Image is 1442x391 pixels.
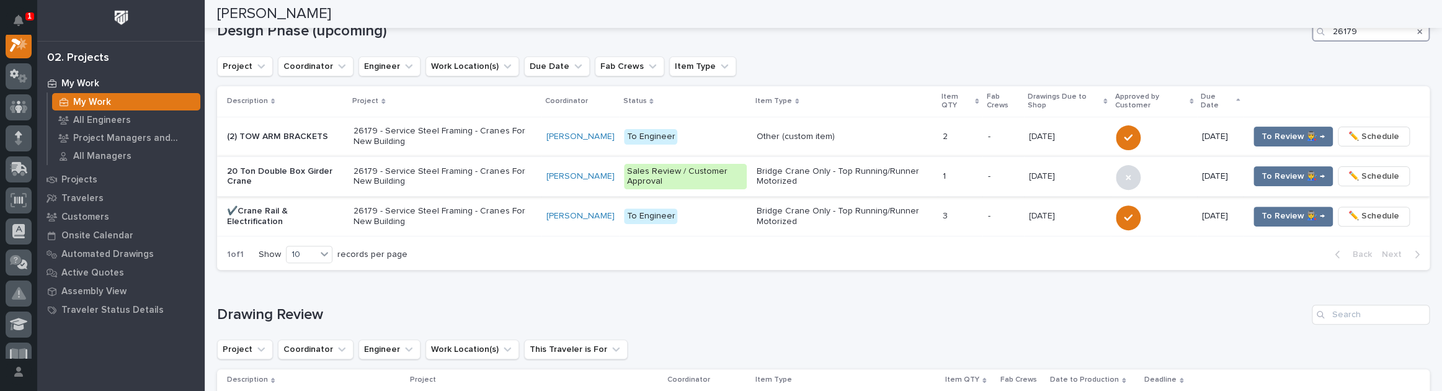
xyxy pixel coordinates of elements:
[61,267,124,279] p: Active Quotes
[943,169,948,182] p: 1
[1348,209,1399,223] span: ✏️ Schedule
[1253,207,1333,227] button: To Review 👨‍🏭 →
[1028,90,1100,113] p: Drawings Due to Shop
[757,132,933,142] p: Other (custom item)
[1144,373,1177,387] p: Deadline
[352,94,378,108] p: Project
[73,133,195,144] p: Project Managers and Engineers
[227,166,344,187] p: 20 Ton Double Box Girder Crane
[48,129,205,146] a: Project Managers and Engineers
[337,249,407,260] p: records per page
[37,189,205,207] a: Travelers
[358,339,421,359] button: Engineer
[6,7,32,34] button: Notifications
[354,166,536,187] p: 26179 - Service Steel Framing - Cranes For New Building
[61,249,154,260] p: Automated Drawings
[1312,305,1430,325] div: Search
[278,56,354,76] button: Coordinator
[37,170,205,189] a: Projects
[546,211,614,222] a: [PERSON_NAME]
[227,206,344,227] p: ✔️Crane Rail & Electrification
[1202,211,1239,222] p: [DATE]
[259,249,281,260] p: Show
[61,286,127,297] p: Assembly View
[987,171,1018,182] p: -
[425,56,519,76] button: Work Location(s)
[1050,373,1119,387] p: Date to Production
[61,78,99,89] p: My Work
[16,15,32,35] div: Notifications1
[1201,90,1233,113] p: Due Date
[1253,127,1333,146] button: To Review 👨‍🏭 →
[524,339,628,359] button: This Traveler is For
[987,132,1018,142] p: -
[623,94,646,108] p: Status
[61,212,109,223] p: Customers
[37,226,205,245] a: Onsite Calendar
[987,211,1018,222] p: -
[546,132,614,142] a: [PERSON_NAME]
[943,129,950,142] p: 2
[986,90,1020,113] p: Fab Crews
[47,52,109,65] div: 02. Projects
[61,174,97,186] p: Projects
[27,12,32,20] p: 1
[1000,373,1036,387] p: Fab Crews
[73,151,131,162] p: All Managers
[1029,169,1057,182] p: [DATE]
[755,94,792,108] p: Item Type
[61,193,104,204] p: Travelers
[217,240,254,270] p: 1 of 1
[943,209,950,222] p: 3
[37,245,205,263] a: Automated Drawings
[110,6,133,29] img: Workspace Logo
[667,373,710,387] p: Coordinator
[1325,249,1377,260] button: Back
[757,166,933,187] p: Bridge Crane Only - Top Running/Runner Motorized
[524,56,590,76] button: Due Date
[48,93,205,110] a: My Work
[217,156,1430,196] tr: 20 Ton Double Box Girder Crane26179 - Service Steel Framing - Cranes For New Building[PERSON_NAME...
[48,111,205,128] a: All Engineers
[73,115,131,126] p: All Engineers
[545,94,588,108] p: Coordinator
[941,90,972,113] p: Item QTY
[37,263,205,282] a: Active Quotes
[595,56,664,76] button: Fab Crews
[1345,249,1372,260] span: Back
[354,206,536,227] p: 26179 - Service Steel Framing - Cranes For New Building
[1262,169,1325,184] span: To Review 👨‍🏭 →
[217,339,273,359] button: Project
[37,282,205,300] a: Assembly View
[227,132,344,142] p: (2) TOW ARM BRACKETS
[217,196,1430,236] tr: ✔️Crane Rail & Electrification26179 - Service Steel Framing - Cranes For New Building[PERSON_NAME...
[1115,90,1186,113] p: Approved by Customer
[217,56,273,76] button: Project
[1312,22,1430,42] div: Search
[227,94,268,108] p: Description
[1348,129,1399,144] span: ✏️ Schedule
[217,306,1307,324] h1: Drawing Review
[37,74,205,92] a: My Work
[1338,127,1410,146] button: ✏️ Schedule
[37,207,205,226] a: Customers
[1338,166,1410,186] button: ✏️ Schedule
[227,373,268,387] p: Description
[624,164,747,190] div: Sales Review / Customer Approval
[37,300,205,319] a: Traveler Status Details
[410,373,436,387] p: Project
[1262,209,1325,223] span: To Review 👨‍🏭 →
[278,339,354,359] button: Coordinator
[669,56,736,76] button: Item Type
[1377,249,1430,260] button: Next
[73,97,111,108] p: My Work
[945,373,979,387] p: Item QTY
[1262,129,1325,144] span: To Review 👨‍🏭 →
[624,209,677,224] div: To Engineer
[1348,169,1399,184] span: ✏️ Schedule
[1253,166,1333,186] button: To Review 👨‍🏭 →
[1338,207,1410,227] button: ✏️ Schedule
[755,373,792,387] p: Item Type
[624,129,677,145] div: To Engineer
[61,230,133,241] p: Onsite Calendar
